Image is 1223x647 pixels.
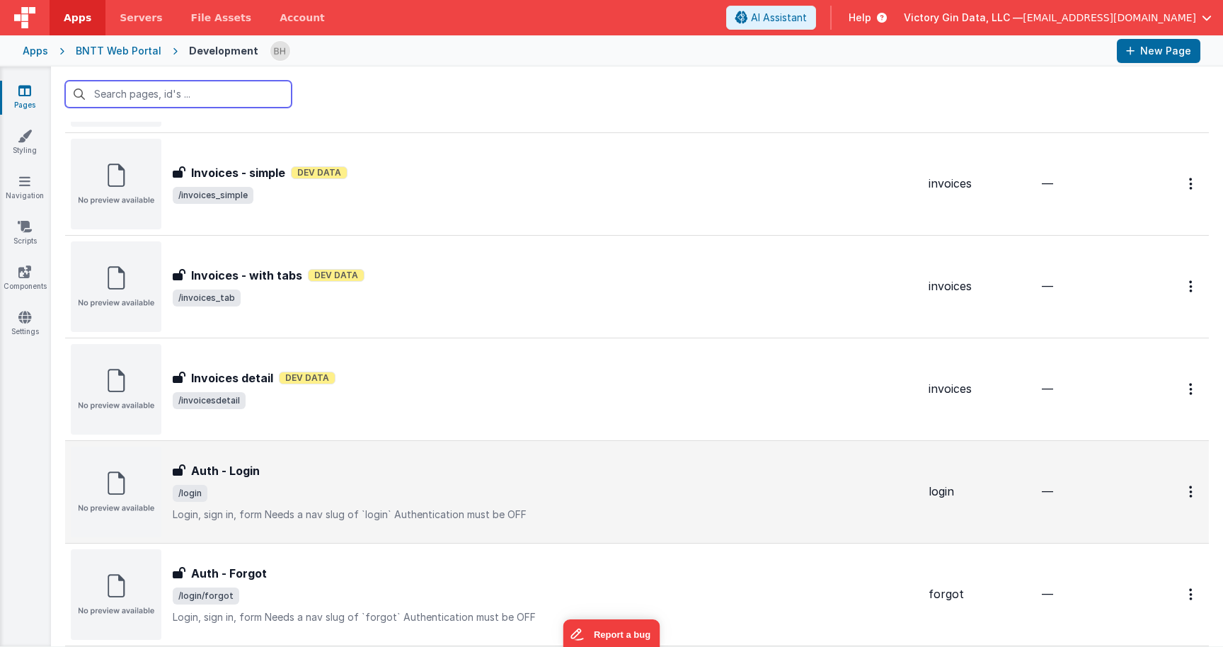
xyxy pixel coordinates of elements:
button: New Page [1117,39,1200,63]
div: invoices [929,381,1030,397]
button: Options [1181,580,1203,609]
span: Victory Gin Data, LLC — [904,11,1023,25]
div: forgot [929,586,1030,602]
span: — [1042,382,1053,396]
span: /invoices_simple [173,187,253,204]
button: AI Assistant [726,6,816,30]
img: b83fb9bee74f7238fc27b845c1f89ea4 [270,41,290,61]
div: BNTT Web Portal [76,44,161,58]
span: Help [849,11,871,25]
div: Development [189,44,258,58]
span: AI Assistant [751,11,807,25]
div: invoices [929,176,1030,192]
span: Dev Data [308,269,364,282]
p: Login, sign in, form Needs a nav slug of `forgot` Authentication must be OFF [173,610,917,624]
span: — [1042,587,1053,601]
span: Servers [120,11,162,25]
input: Search pages, id's ... [65,81,292,108]
span: — [1042,176,1053,190]
button: Options [1181,374,1203,403]
p: Login, sign in, form Needs a nav slug of `login` Authentication must be OFF [173,508,917,522]
span: — [1042,484,1053,498]
h3: Invoices - with tabs [191,267,302,284]
h3: Auth - Login [191,462,260,479]
h3: Invoices - simple [191,164,285,181]
button: Options [1181,169,1203,198]
span: Dev Data [291,166,348,179]
div: Apps [23,44,48,58]
span: /invoices_tab [173,290,241,307]
span: /invoicesdetail [173,392,246,409]
button: Options [1181,477,1203,506]
span: Apps [64,11,91,25]
div: invoices [929,278,1030,294]
h3: Invoices detail [191,370,273,387]
span: — [1042,279,1053,293]
button: Victory Gin Data, LLC — [EMAIL_ADDRESS][DOMAIN_NAME] [904,11,1212,25]
span: /login [173,485,207,502]
div: login [929,483,1030,500]
span: [EMAIL_ADDRESS][DOMAIN_NAME] [1023,11,1196,25]
h3: Auth - Forgot [191,565,267,582]
span: /login/forgot [173,588,239,605]
span: File Assets [191,11,252,25]
button: Options [1181,272,1203,301]
span: Dev Data [279,372,335,384]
